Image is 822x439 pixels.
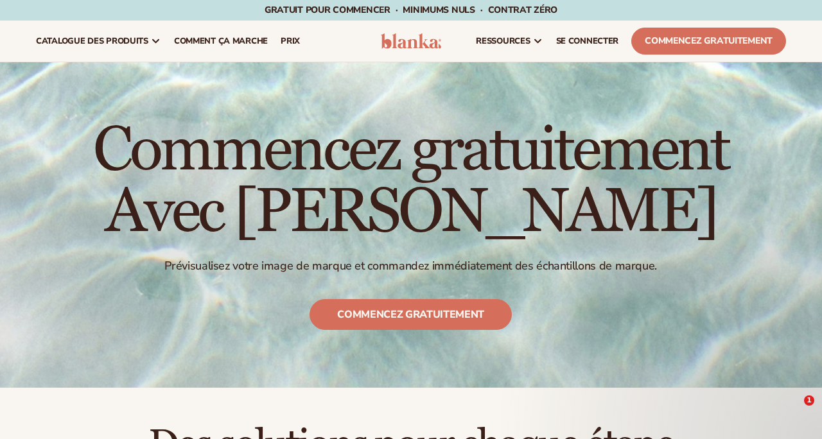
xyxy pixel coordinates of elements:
a: Comment ça marche [168,21,274,62]
span: Comment ça marche [174,36,268,46]
span: ressources [476,36,530,46]
span: GRATUIT POUR COMMENCER · MINIMUMS NULS · CONTRAT ZÉRO [265,4,557,16]
iframe: Chat en direct de l'interphone [778,395,809,426]
p: Prévisualisez votre image de marque et commandez immédiatement des échantillons de marque. [93,259,728,273]
img: Logo [381,33,441,49]
a: PRIX [274,21,306,62]
span: 1 [804,395,814,406]
a: Catalogue des produits [30,21,168,62]
h1: Commencez gratuitement Avec [PERSON_NAME] [93,120,728,243]
a: se connecter [550,21,625,62]
a: COMMENCEZ GRATUITEMENT [310,299,512,330]
span: se connecter [556,36,619,46]
span: Catalogue des produits [36,36,148,46]
span: PRIX [281,36,300,46]
a: ressources [469,21,549,62]
a: COMMENCEZ GRATUITEMENT [631,28,786,55]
